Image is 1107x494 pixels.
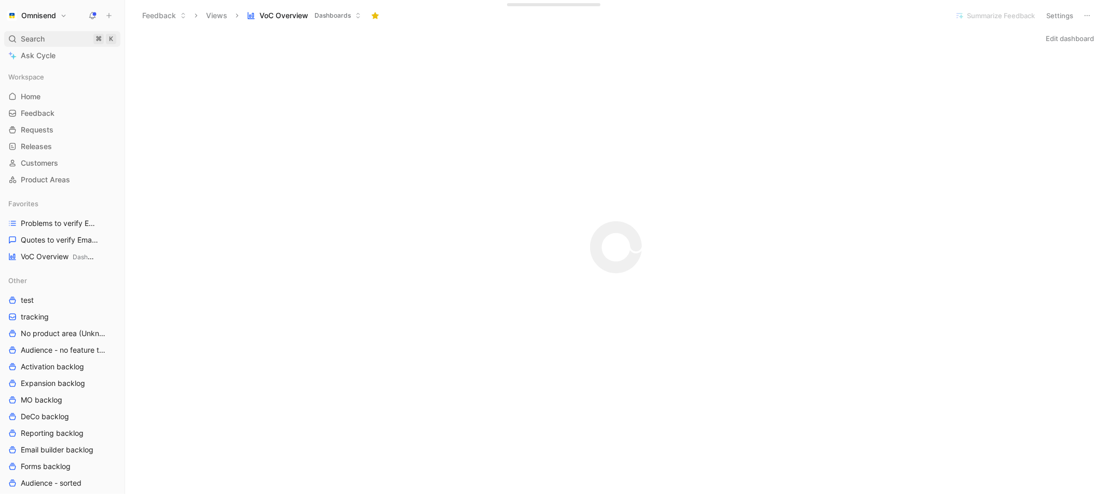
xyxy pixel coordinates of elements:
[21,218,100,229] span: Problems to verify Email Builder
[4,139,120,154] a: Releases
[4,69,120,85] div: Workspace
[21,175,70,185] span: Product Areas
[21,108,54,118] span: Feedback
[21,345,106,355] span: Audience - no feature tag
[4,8,70,23] button: OmnisendOmnisend
[1042,8,1078,23] button: Settings
[21,158,58,168] span: Customers
[242,8,366,23] button: VoC OverviewDashboards
[21,461,71,472] span: Forms backlog
[4,309,120,325] a: tracking
[21,11,56,20] h1: Omnisend
[4,155,120,171] a: Customers
[4,442,120,458] a: Email builder backlog
[93,34,104,44] div: ⌘
[4,232,120,248] a: Quotes to verify Email builder
[21,478,81,488] span: Audience - sorted
[21,428,84,438] span: Reporting backlog
[21,378,85,389] span: Expansion backlog
[21,362,84,372] span: Activation backlog
[4,459,120,474] a: Forms backlog
[21,49,56,62] span: Ask Cycle
[4,292,120,308] a: test
[4,105,120,121] a: Feedback
[259,10,308,21] span: VoC Overview
[4,122,120,138] a: Requests
[4,196,120,211] div: Favorites
[4,172,120,188] a: Product Areas
[4,342,120,358] a: Audience - no feature tag
[4,409,120,424] a: DeCo backlog
[21,91,40,102] span: Home
[4,326,120,341] a: No product area (Unknowns)
[315,10,351,21] span: Dashboards
[4,48,120,63] a: Ask Cycle
[21,312,49,322] span: tracking
[201,8,232,23] button: Views
[4,425,120,441] a: Reporting backlog
[21,295,34,305] span: test
[138,8,191,23] button: Feedback
[4,273,120,491] div: OthertesttrackingNo product area (Unknowns)Audience - no feature tagActivation backlogExpansion b...
[21,411,69,422] span: DeCo backlog
[73,253,107,261] span: Dashboards
[4,89,120,104] a: Home
[21,251,97,262] span: VoC Overview
[4,475,120,491] a: Audience - sorted
[21,33,45,45] span: Search
[4,31,120,47] div: Search⌘K
[4,216,120,231] a: Problems to verify Email Builder
[7,10,17,21] img: Omnisend
[4,273,120,288] div: Other
[1041,31,1099,46] button: Edit dashboard
[951,8,1040,23] button: Summarize Feedback
[21,328,107,339] span: No product area (Unknowns)
[4,392,120,408] a: MO backlog
[4,359,120,375] a: Activation backlog
[21,235,99,245] span: Quotes to verify Email builder
[21,141,52,152] span: Releases
[4,249,120,264] a: VoC OverviewDashboards
[21,125,53,135] span: Requests
[21,395,62,405] span: MO backlog
[4,376,120,391] a: Expansion backlog
[8,198,38,209] span: Favorites
[8,72,44,82] span: Workspace
[8,275,27,286] span: Other
[106,34,116,44] div: K
[21,445,93,455] span: Email builder backlog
